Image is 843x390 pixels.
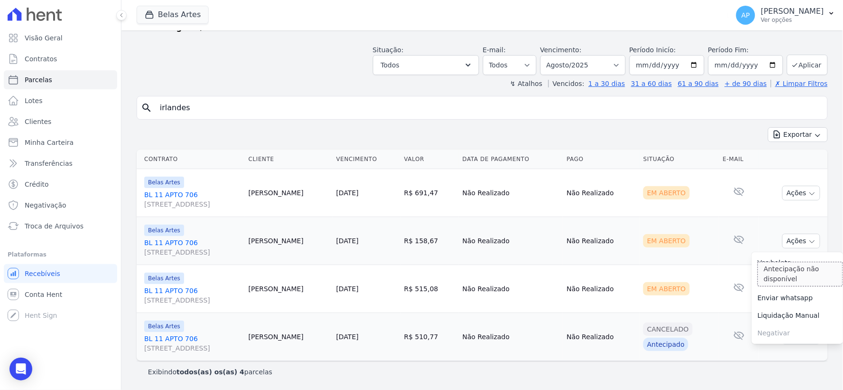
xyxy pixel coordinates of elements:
span: Todos [381,59,399,71]
td: Não Realizado [563,265,640,313]
div: Em Aberto [643,186,690,200]
td: Não Realizado [563,169,640,217]
td: Não Realizado [563,217,640,265]
th: Data de Pagamento [459,150,563,169]
a: + de 90 dias [725,80,767,87]
a: [DATE] [336,237,359,245]
a: Clientes [4,112,117,131]
div: Em Aberto [643,234,690,247]
span: Crédito [25,180,49,189]
th: E-mail [719,150,759,169]
button: AP [PERSON_NAME] Ver opções [729,2,843,29]
span: Troca de Arquivos [25,221,83,231]
button: Exportar [768,127,828,142]
a: [DATE] [336,285,359,293]
a: 31 a 60 dias [631,80,672,87]
td: Não Realizado [459,169,563,217]
span: Antecipar [752,272,843,289]
label: Vencimento: [540,46,582,54]
p: Ver opções [761,16,824,24]
button: Belas Artes [137,6,209,24]
a: ✗ Limpar Filtros [771,80,828,87]
span: AP [741,12,750,19]
span: Contratos [25,54,57,64]
a: BL 11 APTO 706[STREET_ADDRESS] [144,238,241,257]
input: Buscar por nome do lote ou do cliente [154,98,824,117]
span: Minha Carteira [25,138,74,147]
a: Recebíveis [4,264,117,283]
span: Recebíveis [25,269,60,278]
td: R$ 691,47 [400,169,459,217]
th: Vencimento [333,150,400,169]
a: Transferências [4,154,117,173]
span: [STREET_ADDRESS] [144,343,241,353]
a: Visão Geral [4,29,117,48]
th: Situação [639,150,719,169]
label: ↯ Atalhos [510,80,542,87]
button: Ações [782,186,820,200]
span: Transferências [25,159,73,168]
div: Em Aberto [643,282,690,295]
label: Vencidos: [548,80,584,87]
a: Lotes [4,91,117,110]
div: Antecipação não disponível [758,262,843,286]
td: Não Realizado [563,313,640,361]
div: Antecipado [643,338,688,351]
p: [PERSON_NAME] [761,7,824,16]
td: [PERSON_NAME] [245,313,333,361]
span: Belas Artes [144,225,184,236]
a: Troca de Arquivos [4,217,117,236]
span: Visão Geral [25,33,63,43]
a: BL 11 APTO 706[STREET_ADDRESS] [144,286,241,305]
button: Todos [373,55,479,75]
a: BL 11 APTO 706[STREET_ADDRESS] [144,190,241,209]
span: Negativar [752,324,843,342]
div: Cancelado [643,323,693,336]
button: Ações [782,234,820,248]
span: [STREET_ADDRESS] [144,295,241,305]
label: Situação: [373,46,404,54]
td: [PERSON_NAME] [245,265,333,313]
a: Parcelas [4,70,117,89]
label: E-mail: [483,46,506,54]
b: todos(as) os(as) 4 [176,368,244,376]
a: Conta Hent [4,285,117,304]
td: [PERSON_NAME] [245,217,333,265]
a: Enviar whatsapp [752,289,843,307]
th: Valor [400,150,459,169]
span: Negativação [25,200,66,210]
a: Minha Carteira [4,133,117,152]
label: Período Inicío: [630,46,676,54]
a: 61 a 90 dias [678,80,719,87]
td: [PERSON_NAME] [245,169,333,217]
td: R$ 510,77 [400,313,459,361]
span: Clientes [25,117,51,126]
td: Não Realizado [459,313,563,361]
th: Contrato [137,150,245,169]
p: Exibindo parcelas [148,367,272,377]
span: [STREET_ADDRESS] [144,200,241,209]
th: Pago [563,150,640,169]
span: Lotes [25,96,43,105]
span: Belas Artes [144,273,184,284]
div: Open Intercom Messenger [9,358,32,380]
a: [DATE] [336,189,359,197]
td: R$ 158,67 [400,217,459,265]
button: Aplicar [787,55,828,75]
td: Não Realizado [459,217,563,265]
a: Crédito [4,175,117,194]
span: Belas Artes [144,321,184,332]
td: R$ 515,08 [400,265,459,313]
span: Belas Artes [144,177,184,188]
a: 1 a 30 dias [589,80,625,87]
a: BL 11 APTO 706[STREET_ADDRESS] [144,334,241,353]
span: Parcelas [25,75,52,85]
th: Cliente [245,150,333,169]
a: Contratos [4,49,117,68]
a: [DATE] [336,333,359,341]
td: Não Realizado [459,265,563,313]
a: Ver boleto [752,254,843,272]
span: Conta Hent [25,290,62,299]
i: search [141,102,152,114]
a: Negativação [4,196,117,215]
